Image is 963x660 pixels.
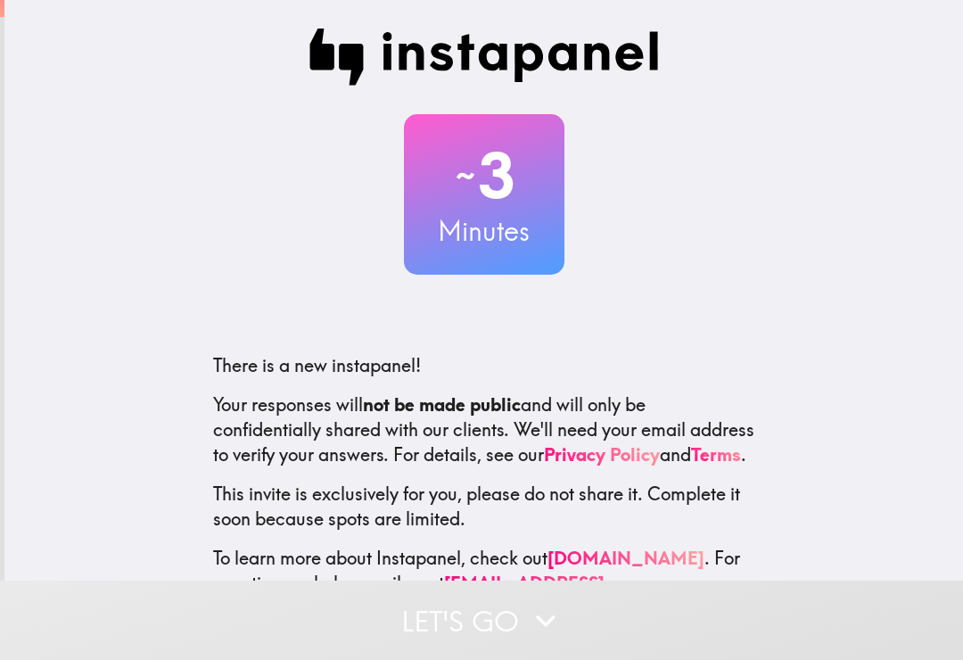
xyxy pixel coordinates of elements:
[453,149,478,202] span: ~
[213,482,755,532] p: This invite is exclusively for you, please do not share it. Complete it soon because spots are li...
[691,443,741,466] a: Terms
[309,29,659,86] img: Instapanel
[544,443,660,466] a: Privacy Policy
[363,393,521,416] b: not be made public
[213,354,421,376] span: There is a new instapanel!
[404,139,564,212] h2: 3
[547,547,704,569] a: [DOMAIN_NAME]
[213,392,755,467] p: Your responses will and will only be confidentially shared with our clients. We'll need your emai...
[213,546,755,621] p: To learn more about Instapanel, check out . For questions or help, email us at .
[404,212,564,250] h3: Minutes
